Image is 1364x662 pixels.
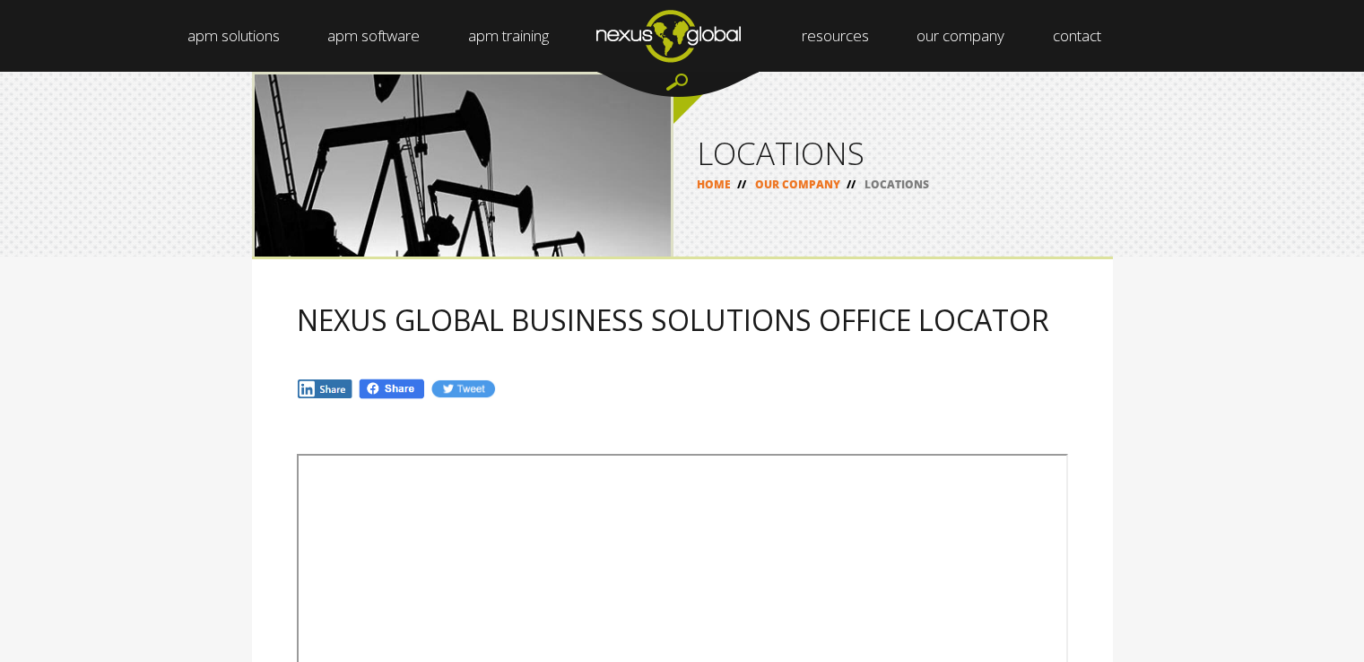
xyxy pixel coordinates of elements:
span: // [840,177,862,192]
a: HOME [697,177,731,192]
img: Tw.jpg [430,379,495,399]
span: // [731,177,752,192]
h2: NEXUS GLOBAL BUSINESS SOLUTIONS OFFICE LOCATOR [297,304,1068,335]
a: OUR COMPANY [755,177,840,192]
img: In.jpg [297,379,354,399]
h1: LOCATIONS [697,137,1090,169]
img: Fb.png [358,378,426,400]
